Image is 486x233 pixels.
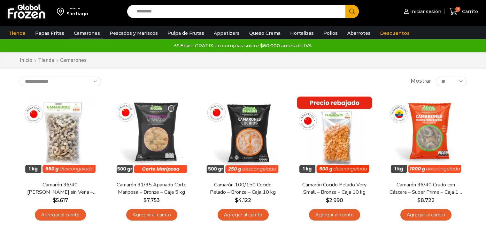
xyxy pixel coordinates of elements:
bdi: 2.990 [326,197,343,203]
a: Camarón 36/40 [PERSON_NAME] sin Vena – Bronze – Caja 10 kg [23,181,97,196]
a: Papas Fritas [32,27,67,39]
div: Santiago [66,11,88,17]
bdi: 5.617 [53,197,68,203]
a: Pulpa de Frutas [164,27,207,39]
a: Camarones [71,27,103,39]
img: address-field-icon.svg [57,6,66,17]
a: Hortalizas [287,27,317,39]
a: Agregar al carrito: “Camarón 36/40 Crudo Pelado sin Vena - Bronze - Caja 10 kg” [35,209,86,221]
a: Camarón 36/40 Crudo con Cáscara – Super Prime – Caja 10 kg [389,181,462,196]
a: Agregar al carrito: “Camarón Cocido Pelado Very Small - Bronze - Caja 10 kg” [309,209,360,221]
a: Descuentos [377,27,413,39]
span: $ [326,197,329,203]
span: $ [417,197,420,203]
a: Agregar al carrito: “Camarón 36/40 Crudo con Cáscara - Super Prime - Caja 10 kg” [400,209,451,221]
span: Iniciar sesión [409,8,441,15]
a: Pollos [320,27,341,39]
span: $ [53,197,56,203]
span: 0 [455,7,460,12]
select: Pedido de la tienda [19,77,101,86]
a: Agregar al carrito: “Camarón 100/150 Cocido Pelado - Bronze - Caja 10 kg” [218,209,269,221]
a: Camarón 31/35 Apanado Corte Mariposa – Bronze – Caja 5 kg [115,181,188,196]
a: Tienda [5,27,29,39]
span: Mostrar [411,78,431,85]
bdi: 4.122 [235,197,251,203]
a: Camarón 100/150 Cocido Pelado – Bronze – Caja 10 kg [206,181,280,196]
bdi: 8.722 [417,197,435,203]
bdi: 7.753 [143,197,160,203]
a: Queso Crema [246,27,284,39]
a: Abarrotes [344,27,374,39]
a: Agregar al carrito: “Camarón 31/35 Apanado Corte Mariposa - Bronze - Caja 5 kg” [126,209,177,221]
h1: Camarones [60,57,87,63]
span: Carrito [460,8,478,15]
a: Tienda [38,57,55,64]
a: Iniciar sesión [402,5,441,18]
span: $ [235,197,238,203]
div: Enviar a [66,6,88,11]
a: Appetizers [211,27,243,39]
a: 0 Carrito [448,4,480,19]
a: Pescados y Mariscos [106,27,161,39]
a: Camarón Cocido Pelado Very Small – Bronze – Caja 10 kg [297,181,371,196]
button: Search button [345,5,359,18]
a: Inicio [19,57,33,64]
nav: Breadcrumb [19,57,87,64]
span: $ [143,197,147,203]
